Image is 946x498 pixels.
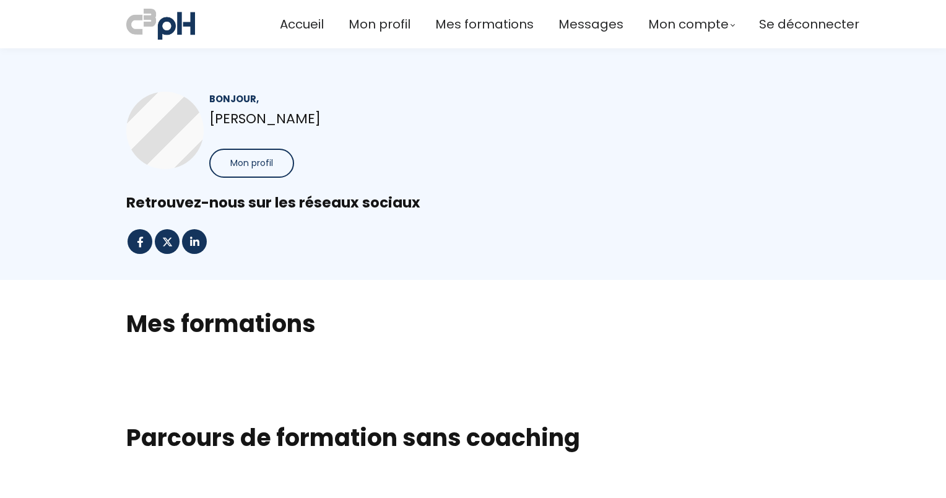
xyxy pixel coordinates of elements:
[280,14,324,35] a: Accueil
[209,149,294,178] button: Mon profil
[558,14,623,35] a: Messages
[648,14,729,35] span: Mon compte
[126,193,820,212] div: Retrouvez-nous sur les réseaux sociaux
[209,92,452,106] div: Bonjour,
[126,6,195,42] img: a70bc7685e0efc0bd0b04b3506828469.jpeg
[759,14,859,35] a: Se déconnecter
[126,308,820,339] h2: Mes formations
[209,108,452,129] p: [PERSON_NAME]
[435,14,534,35] a: Mes formations
[230,157,273,170] span: Mon profil
[349,14,410,35] a: Mon profil
[126,423,820,453] h1: Parcours de formation sans coaching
